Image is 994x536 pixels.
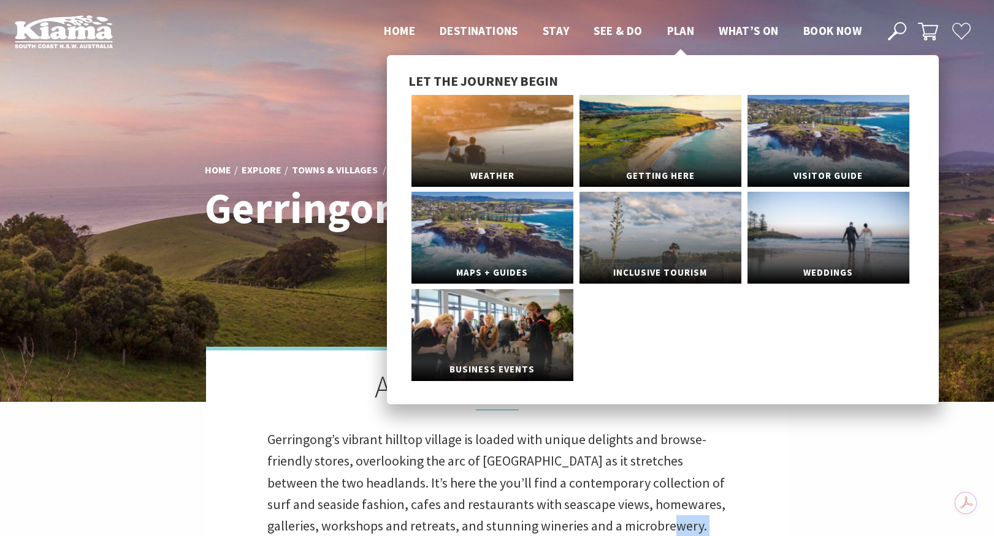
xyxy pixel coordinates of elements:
h1: Gerringong [205,184,551,232]
span: See & Do [594,23,642,38]
span: Stay [543,23,570,38]
span: Business Events [411,358,573,381]
span: Inclusive Tourism [579,262,741,284]
span: Book now [803,23,862,38]
span: Destinations [440,23,518,38]
img: Kiama Logo [15,15,113,48]
h2: A breath of fresh air [267,369,727,410]
a: Towns & Villages [292,164,378,177]
span: What’s On [719,23,779,38]
nav: Main Menu [372,21,874,42]
span: Home [384,23,415,38]
span: Visitor Guide [747,165,909,187]
span: Plan [667,23,695,38]
span: Let the journey begin [408,72,558,89]
span: Getting Here [579,165,741,187]
a: Explore [242,164,281,177]
span: Weather [411,165,573,187]
span: Maps + Guides [411,262,573,284]
a: Home [205,164,231,177]
span: Weddings [747,262,909,284]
